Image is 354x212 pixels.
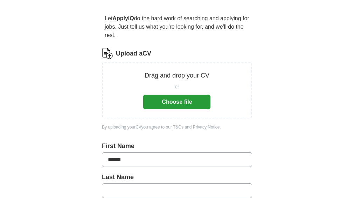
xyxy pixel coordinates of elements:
[112,15,134,21] strong: ApplyIQ
[175,83,179,90] span: or
[102,48,113,59] img: CV Icon
[143,95,210,109] button: Choose file
[102,12,252,42] p: Let do the hard work of searching and applying for jobs. Just tell us what you're looking for, an...
[116,49,151,58] label: Upload a CV
[145,71,209,80] p: Drag and drop your CV
[102,124,252,130] div: By uploading your CV you agree to our and .
[102,141,252,151] label: First Name
[102,173,252,182] label: Last Name
[173,125,183,130] a: T&Cs
[193,125,220,130] a: Privacy Notice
